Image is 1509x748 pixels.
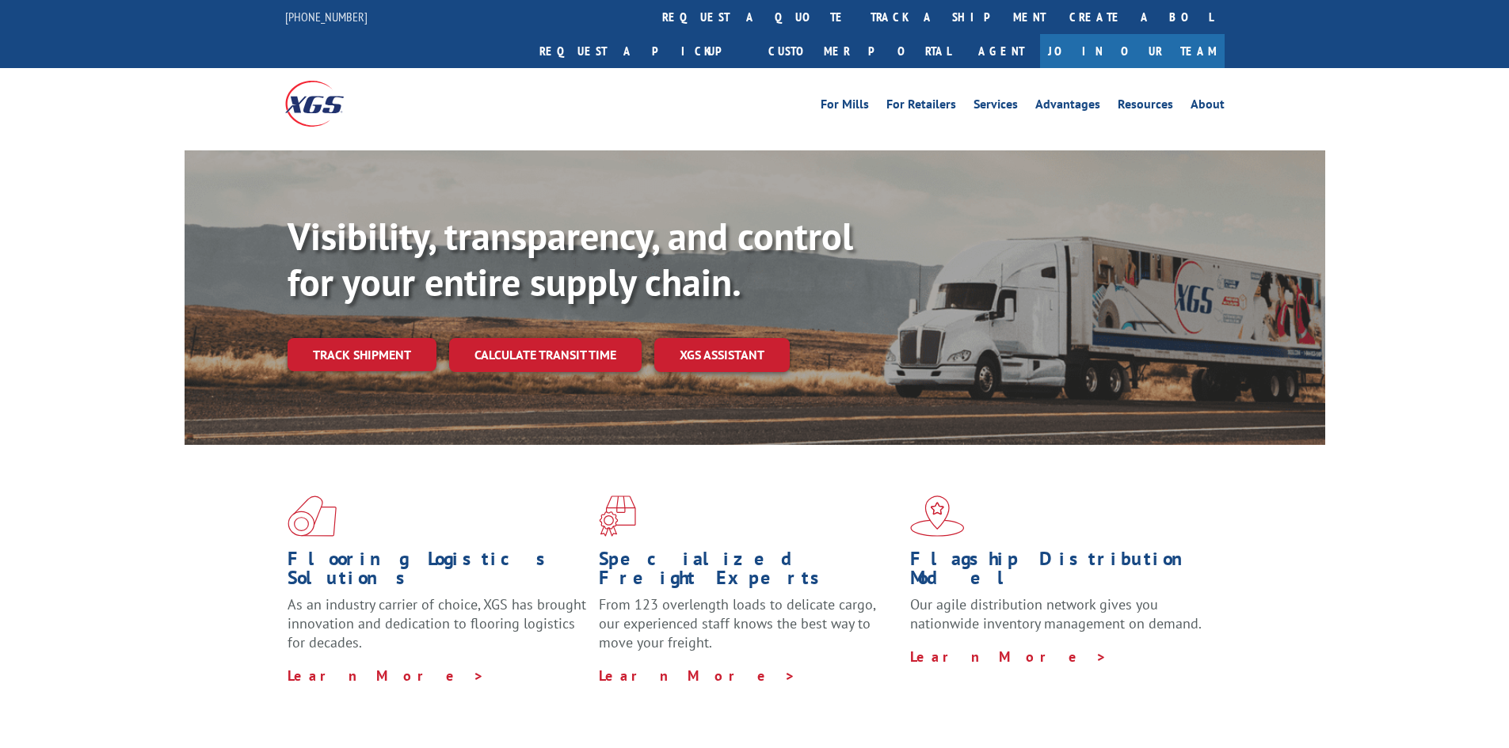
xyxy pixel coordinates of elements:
img: xgs-icon-flagship-distribution-model-red [910,496,965,537]
a: Resources [1118,98,1173,116]
a: [PHONE_NUMBER] [285,9,368,25]
a: XGS ASSISTANT [654,338,790,372]
a: Services [974,98,1018,116]
span: Our agile distribution network gives you nationwide inventory management on demand. [910,595,1202,632]
p: From 123 overlength loads to delicate cargo, our experienced staff knows the best way to move you... [599,595,898,666]
h1: Flagship Distribution Model [910,549,1210,595]
b: Visibility, transparency, and control for your entire supply chain. [288,211,853,306]
a: Track shipment [288,338,436,371]
a: Learn More > [288,666,485,685]
a: Learn More > [599,666,796,685]
h1: Flooring Logistics Solutions [288,549,587,595]
a: Learn More > [910,647,1107,666]
a: Agent [962,34,1040,68]
img: xgs-icon-focused-on-flooring-red [599,496,636,537]
a: Customer Portal [756,34,962,68]
a: Calculate transit time [449,338,642,372]
a: Advantages [1035,98,1100,116]
img: xgs-icon-total-supply-chain-intelligence-red [288,496,337,537]
a: For Retailers [886,98,956,116]
a: Join Our Team [1040,34,1225,68]
a: About [1191,98,1225,116]
a: Request a pickup [528,34,756,68]
a: For Mills [821,98,869,116]
span: As an industry carrier of choice, XGS has brought innovation and dedication to flooring logistics... [288,595,586,651]
h1: Specialized Freight Experts [599,549,898,595]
